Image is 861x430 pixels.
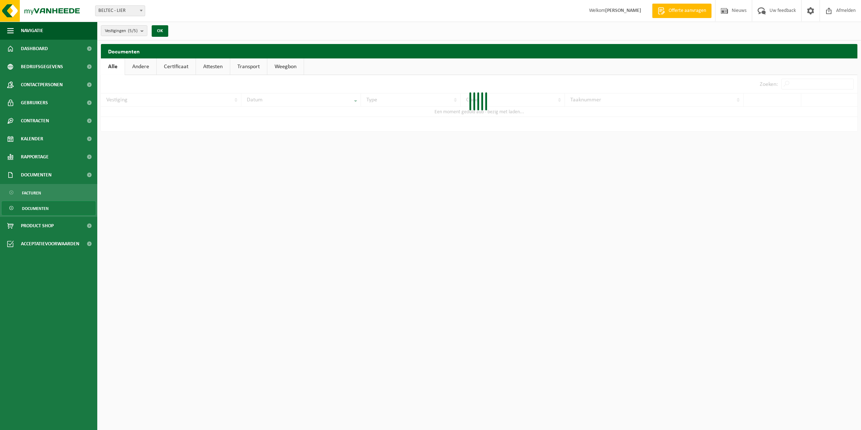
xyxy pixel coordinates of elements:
[22,202,49,215] span: Documenten
[101,58,125,75] a: Alle
[267,58,304,75] a: Weegbon
[605,8,641,13] strong: [PERSON_NAME]
[21,112,49,130] span: Contracten
[21,40,48,58] span: Dashboard
[2,186,95,199] a: Facturen
[21,130,43,148] span: Kalender
[21,76,63,94] span: Contactpersonen
[21,217,54,235] span: Product Shop
[95,6,145,16] span: BELTEC - LIER
[21,166,52,184] span: Documenten
[667,7,708,14] span: Offerte aanvragen
[2,201,95,215] a: Documenten
[21,94,48,112] span: Gebruikers
[128,28,138,33] count: (5/5)
[21,148,49,166] span: Rapportage
[95,5,145,16] span: BELTEC - LIER
[157,58,196,75] a: Certificaat
[652,4,711,18] a: Offerte aanvragen
[125,58,156,75] a: Andere
[196,58,230,75] a: Attesten
[21,235,79,253] span: Acceptatievoorwaarden
[101,44,857,58] h2: Documenten
[152,25,168,37] button: OK
[105,26,138,36] span: Vestigingen
[21,22,43,40] span: Navigatie
[21,58,63,76] span: Bedrijfsgegevens
[230,58,267,75] a: Transport
[101,25,147,36] button: Vestigingen(5/5)
[22,186,41,200] span: Facturen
